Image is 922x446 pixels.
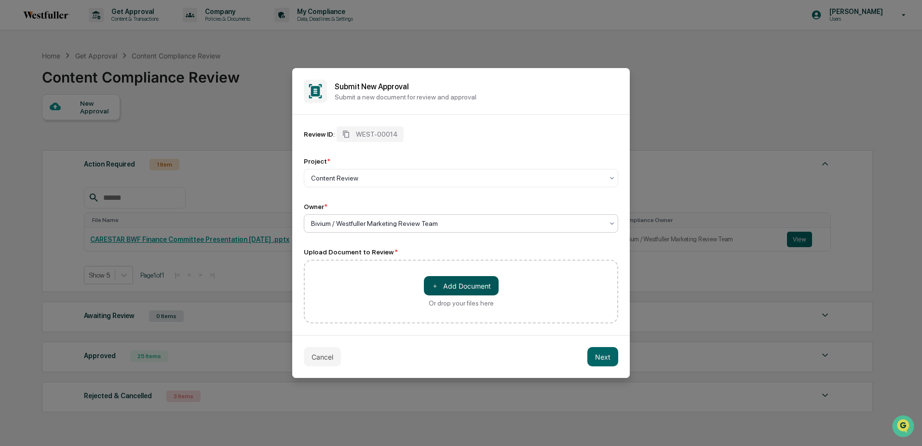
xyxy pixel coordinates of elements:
[304,157,330,165] div: Project
[10,74,27,91] img: 1746055101610-c473b297-6a78-478c-a979-82029cc54cd1
[33,74,158,84] div: Start new chat
[304,347,341,366] button: Cancel
[19,140,61,150] span: Data Lookup
[10,141,17,149] div: 🔎
[6,136,65,153] a: 🔎Data Lookup
[66,118,123,135] a: 🗄️Attestations
[6,118,66,135] a: 🖐️Preclearance
[19,122,62,131] span: Preclearance
[587,347,618,366] button: Next
[891,414,917,440] iframe: Open customer support
[68,163,117,171] a: Powered byPylon
[335,93,618,101] p: Submit a new document for review and approval
[432,281,438,291] span: ＋
[70,123,78,130] div: 🗄️
[33,84,122,91] div: We're available if you need us!
[356,130,398,138] span: WEST-00014
[335,82,618,91] h2: Submit New Approval
[304,203,327,210] div: Owner
[10,123,17,130] div: 🖐️
[80,122,120,131] span: Attestations
[304,130,335,138] div: Review ID:
[424,276,499,295] button: Or drop your files here
[304,248,618,256] div: Upload Document to Review
[429,299,494,307] div: Or drop your files here
[164,77,176,88] button: Start new chat
[10,20,176,36] p: How can we help?
[96,164,117,171] span: Pylon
